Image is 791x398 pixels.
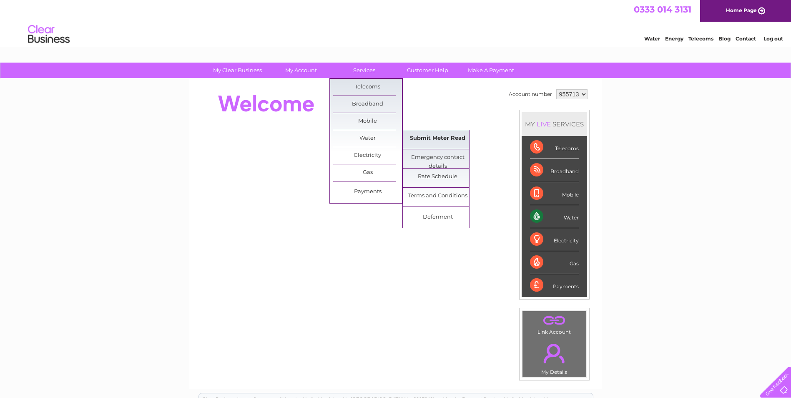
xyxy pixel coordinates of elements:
[333,164,402,181] a: Gas
[530,251,579,274] div: Gas
[530,205,579,228] div: Water
[665,35,683,42] a: Energy
[763,35,783,42] a: Log out
[403,149,472,166] a: Emergency contact details
[507,87,554,101] td: Account number
[718,35,731,42] a: Blog
[333,130,402,147] a: Water
[403,209,472,226] a: Deferment
[266,63,335,78] a: My Account
[522,337,587,378] td: My Details
[530,136,579,159] div: Telecoms
[634,4,691,15] a: 0333 014 3131
[333,113,402,130] a: Mobile
[457,63,525,78] a: Make A Payment
[333,79,402,96] a: Telecoms
[403,188,472,204] a: Terms and Conditions
[199,5,593,40] div: Clear Business is a trading name of Verastar Limited (registered in [GEOGRAPHIC_DATA] No. 3667643...
[393,63,462,78] a: Customer Help
[403,130,472,147] a: Submit Meter Read
[403,169,472,185] a: Rate Schedule
[333,147,402,164] a: Electricity
[688,35,713,42] a: Telecoms
[522,311,587,337] td: Link Account
[522,112,587,136] div: MY SERVICES
[525,313,584,328] a: .
[330,63,399,78] a: Services
[644,35,660,42] a: Water
[203,63,272,78] a: My Clear Business
[530,274,579,297] div: Payments
[28,22,70,47] img: logo.png
[333,96,402,113] a: Broadband
[333,184,402,200] a: Payments
[736,35,756,42] a: Contact
[535,120,552,128] div: LIVE
[530,159,579,182] div: Broadband
[525,339,584,368] a: .
[530,228,579,251] div: Electricity
[530,182,579,205] div: Mobile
